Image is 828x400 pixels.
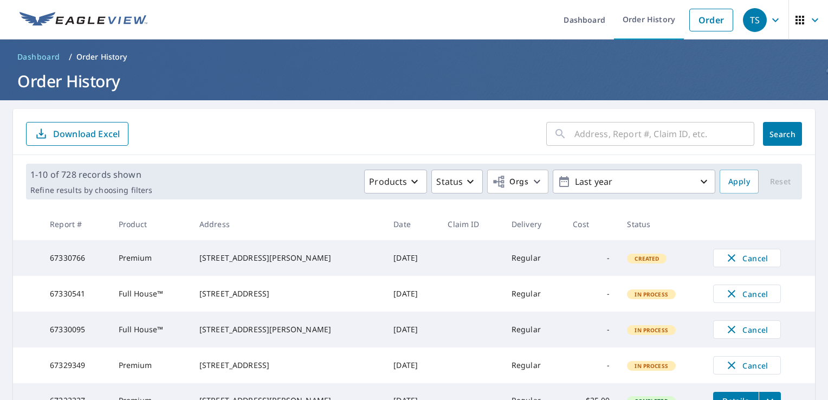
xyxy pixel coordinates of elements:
[564,312,618,347] td: -
[618,208,704,240] th: Status
[110,347,191,383] td: Premium
[628,255,665,262] span: Created
[553,170,715,193] button: Last year
[713,320,781,339] button: Cancel
[385,312,439,347] td: [DATE]
[713,285,781,303] button: Cancel
[41,240,110,276] td: 67330766
[725,287,769,300] span: Cancel
[385,240,439,276] td: [DATE]
[199,253,376,263] div: [STREET_ADDRESS][PERSON_NAME]
[503,276,565,312] td: Regular
[369,175,407,188] p: Products
[364,170,427,193] button: Products
[199,360,376,371] div: [STREET_ADDRESS]
[772,129,793,139] span: Search
[503,312,565,347] td: Regular
[628,326,675,334] span: In Process
[725,251,769,264] span: Cancel
[20,12,147,28] img: EV Logo
[564,347,618,383] td: -
[574,119,754,149] input: Address, Report #, Claim ID, etc.
[110,240,191,276] td: Premium
[564,276,618,312] td: -
[69,50,72,63] li: /
[110,276,191,312] td: Full House™
[30,168,152,181] p: 1-10 of 728 records shown
[503,347,565,383] td: Regular
[436,175,463,188] p: Status
[199,324,376,335] div: [STREET_ADDRESS][PERSON_NAME]
[53,128,120,140] p: Download Excel
[503,208,565,240] th: Delivery
[110,208,191,240] th: Product
[571,172,697,191] p: Last year
[13,48,64,66] a: Dashboard
[503,240,565,276] td: Regular
[41,208,110,240] th: Report #
[487,170,548,193] button: Orgs
[743,8,767,32] div: TS
[628,362,675,370] span: In Process
[385,208,439,240] th: Date
[431,170,483,193] button: Status
[385,347,439,383] td: [DATE]
[713,249,781,267] button: Cancel
[564,240,618,276] td: -
[720,170,759,193] button: Apply
[191,208,385,240] th: Address
[725,323,769,336] span: Cancel
[564,208,618,240] th: Cost
[492,175,528,189] span: Orgs
[628,291,675,298] span: In Process
[199,288,376,299] div: [STREET_ADDRESS]
[41,312,110,347] td: 67330095
[30,185,152,195] p: Refine results by choosing filters
[13,48,815,66] nav: breadcrumb
[728,175,750,189] span: Apply
[689,9,733,31] a: Order
[41,276,110,312] td: 67330541
[725,359,769,372] span: Cancel
[763,122,802,146] button: Search
[439,208,502,240] th: Claim ID
[385,276,439,312] td: [DATE]
[110,312,191,347] td: Full House™
[17,51,60,62] span: Dashboard
[76,51,127,62] p: Order History
[713,356,781,375] button: Cancel
[41,347,110,383] td: 67329349
[13,70,815,92] h1: Order History
[26,122,128,146] button: Download Excel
